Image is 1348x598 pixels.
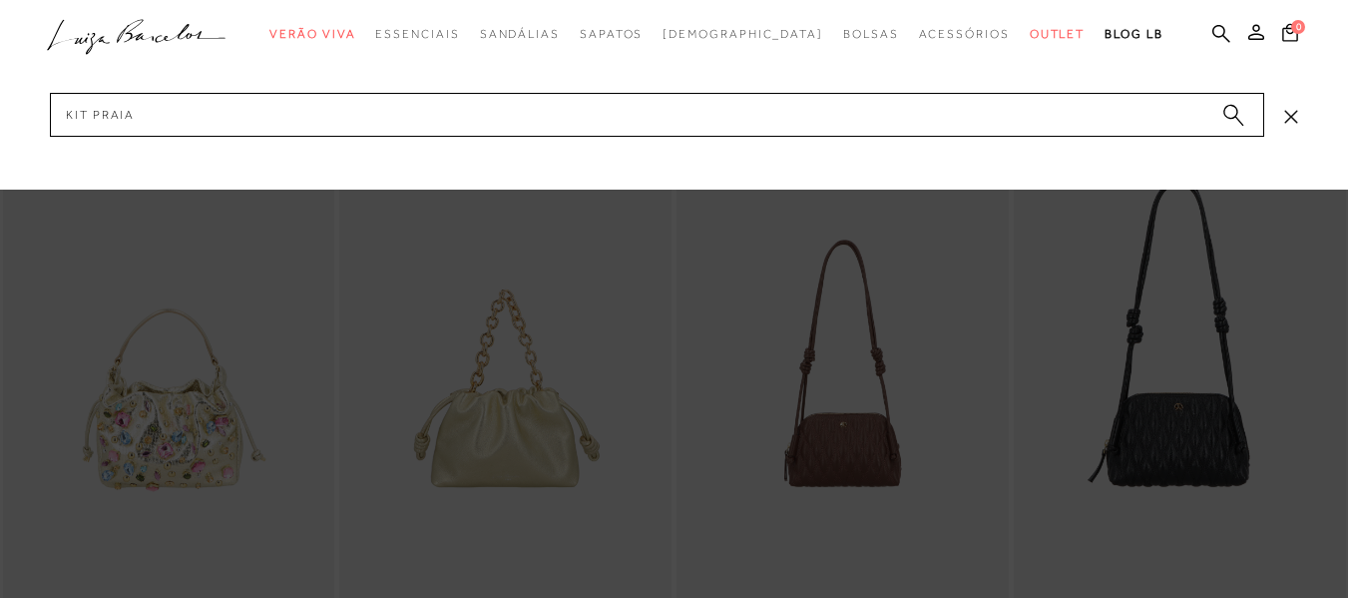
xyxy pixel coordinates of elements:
[375,16,459,53] a: categoryNavScreenReaderText
[663,16,823,53] a: noSubCategoriesText
[375,27,459,41] span: Essenciais
[1276,22,1304,49] button: 0
[1291,20,1305,34] span: 0
[919,27,1010,41] span: Acessórios
[580,27,643,41] span: Sapatos
[843,27,899,41] span: Bolsas
[50,93,1264,137] input: Buscar.
[1105,16,1162,53] a: BLOG LB
[480,27,560,41] span: Sandálias
[1030,16,1086,53] a: categoryNavScreenReaderText
[269,27,355,41] span: Verão Viva
[1030,27,1086,41] span: Outlet
[580,16,643,53] a: categoryNavScreenReaderText
[269,16,355,53] a: categoryNavScreenReaderText
[919,16,1010,53] a: categoryNavScreenReaderText
[1105,27,1162,41] span: BLOG LB
[663,27,823,41] span: [DEMOGRAPHIC_DATA]
[843,16,899,53] a: categoryNavScreenReaderText
[480,16,560,53] a: categoryNavScreenReaderText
